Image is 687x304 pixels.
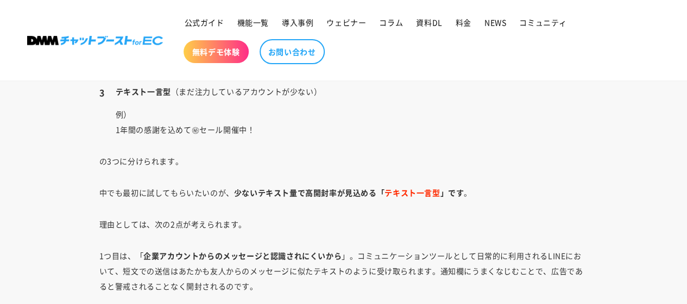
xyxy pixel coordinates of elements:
[99,185,588,200] p: 中でも最初に試してもらいたいのが、 。
[478,11,513,34] a: NEWS
[275,11,320,34] a: 導入事例
[99,153,588,169] p: の3つに分けられます。
[326,17,366,27] span: ウェビナー
[185,17,224,27] span: 公式ガイド
[237,17,269,27] span: 機能一覧
[385,187,440,198] span: テキスト一言型
[143,250,342,261] strong: 企業アカウントからのメッセージと認識されにくいから
[231,11,275,34] a: 機能一覧
[178,11,231,34] a: 公式ガイド
[513,11,573,34] a: コミュニティ
[99,84,588,137] li: （まだ注力しているアカウントが少ない）
[27,36,163,45] img: 株式会社DMM Boost
[373,11,409,34] a: コラム
[409,11,449,34] a: 資料DL
[282,17,313,27] span: 導入事例
[268,47,316,57] span: お問い合わせ
[99,216,588,232] p: 理由としては、次の2点が考えられます。
[99,248,588,294] p: 1つ目は、「 」。コミュニケーションツールとして日常的に利用されるLINEにおいて、短文での送信はあたかも友人からのメッセージに似たテキストのように受け取られます。通知欄にうまくなじむことで、広...
[260,39,325,64] a: お問い合わせ
[320,11,373,34] a: ウェビナー
[116,86,171,97] strong: テキスト一言型
[234,187,464,198] strong: 少ないテキスト量で高開封率が見込める「 」です
[116,107,588,137] p: 例） 1年間の感謝を込めて㊙セール開催中！
[456,17,471,27] span: 料金
[379,17,403,27] span: コラム
[192,47,240,57] span: 無料デモ体験
[484,17,506,27] span: NEWS
[416,17,442,27] span: 資料DL
[184,40,249,63] a: 無料デモ体験
[449,11,478,34] a: 料金
[519,17,567,27] span: コミュニティ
